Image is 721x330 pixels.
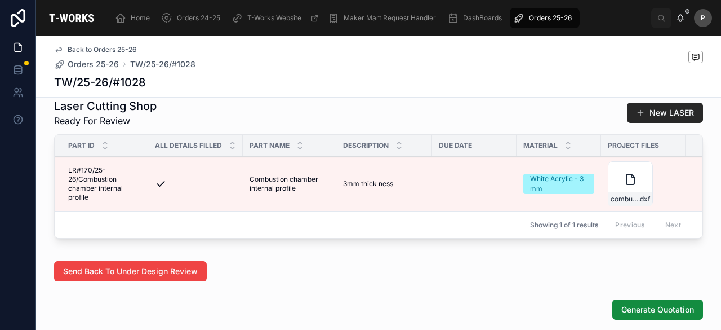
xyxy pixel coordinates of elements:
span: Orders 25-26 [68,59,119,70]
a: Home [112,8,158,28]
button: New LASER [627,103,703,123]
h1: Laser Cutting Shop [54,98,157,114]
span: Showing 1 of 1 results [530,221,598,230]
span: Maker Mart Request Handler [344,14,436,23]
a: Orders 25-26 [510,8,580,28]
span: T-Works Website [247,14,301,23]
h1: TW/25-26/#1028 [54,74,146,90]
span: .dxf [638,195,650,204]
button: Generate Quotation [612,300,703,320]
span: Generate Quotation [621,304,694,315]
button: Send Back To Under Design Review [54,261,207,281]
span: Part ID [68,141,95,150]
img: App logo [45,9,98,27]
a: DashBoards [444,8,510,28]
span: Send Back To Under Design Review [63,266,198,277]
span: Orders 25-26 [529,14,572,23]
span: Ready For Review [54,114,157,127]
span: 3mm thick ness [343,179,393,188]
div: scrollable content [107,6,651,30]
span: Combustion chamber internal profile [250,175,330,193]
span: All Details Filled [155,141,222,150]
span: Part Name [250,141,290,150]
span: DashBoards [463,14,502,23]
span: Back to Orders 25-26 [68,45,137,54]
span: Project Files [608,141,659,150]
span: P [701,14,705,23]
a: Orders 24-25 [158,8,228,28]
a: TW/25-26/#1028 [130,59,195,70]
a: Orders 25-26 [54,59,119,70]
span: combustion-chamber-internal-profile [611,195,638,204]
span: Due Date [439,141,472,150]
span: LR#170/25-26/Combustion chamber internal profile [68,166,141,202]
a: Maker Mart Request Handler [324,8,444,28]
a: T-Works Website [228,8,324,28]
a: Back to Orders 25-26 [54,45,137,54]
span: Orders 24-25 [177,14,220,23]
div: White Acrylic - 3 mm [530,174,588,194]
span: Home [131,14,150,23]
span: Description [343,141,389,150]
span: Material [523,141,558,150]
